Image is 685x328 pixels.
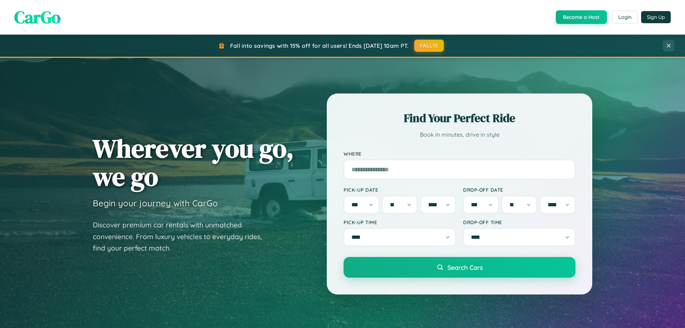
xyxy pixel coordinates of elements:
label: Pick-up Date [344,187,456,193]
button: FALL15 [414,40,444,52]
span: Fall into savings with 15% off for all users! Ends [DATE] 10am PT. [230,42,409,49]
button: Search Cars [344,257,575,278]
label: Where [344,151,575,157]
button: Become a Host [556,10,607,24]
h1: Wherever you go, we go [93,134,294,191]
span: Search Cars [447,263,483,271]
p: Book in minutes, drive in style [344,130,575,140]
label: Drop-off Date [463,187,575,193]
button: Sign Up [641,11,671,23]
h3: Begin your journey with CarGo [93,198,218,208]
label: Pick-up Time [344,219,456,225]
span: CarGo [14,5,61,29]
label: Drop-off Time [463,219,575,225]
button: Login [612,11,638,24]
h2: Find Your Perfect Ride [344,110,575,126]
p: Discover premium car rentals with unmatched convenience. From luxury vehicles to everyday rides, ... [93,219,271,254]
